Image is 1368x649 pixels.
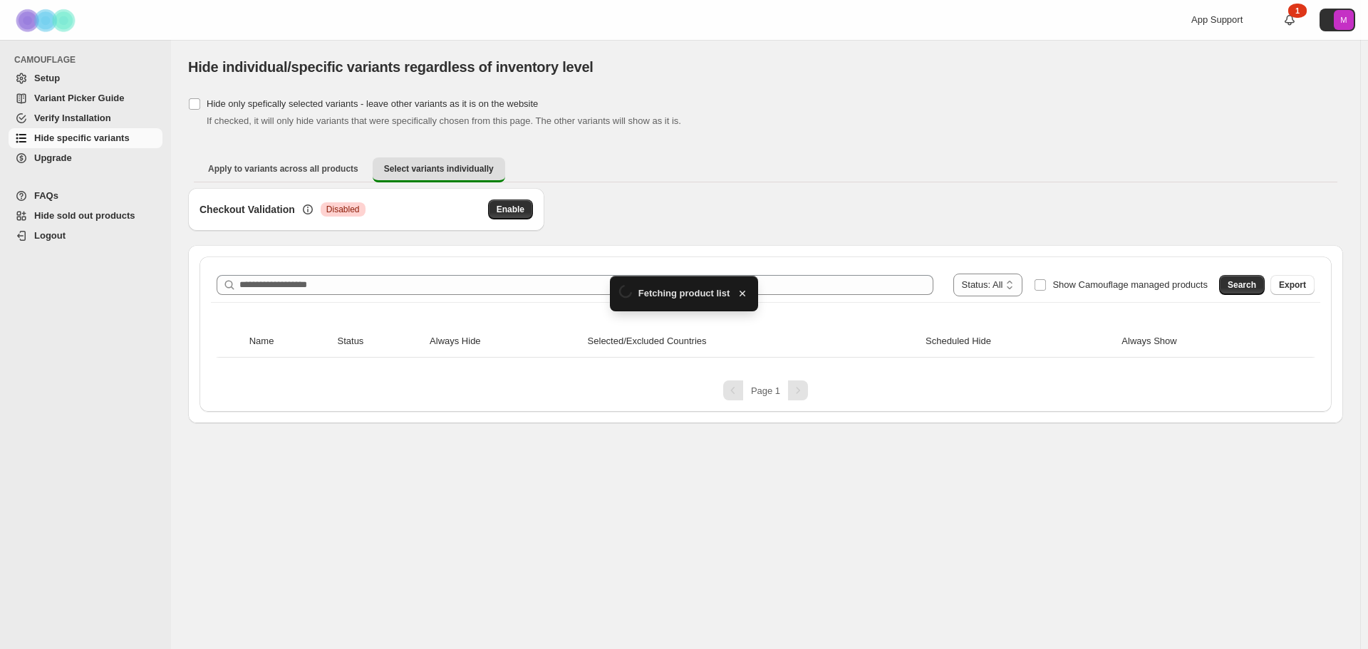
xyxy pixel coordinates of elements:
th: Selected/Excluded Countries [584,326,922,358]
span: Enable [497,204,524,215]
a: Hide specific variants [9,128,162,148]
span: Hide only spefically selected variants - leave other variants as it is on the website [207,98,538,109]
span: Setup [34,73,60,83]
a: 1 [1282,13,1297,27]
span: Select variants individually [384,163,494,175]
span: Logout [34,230,66,241]
button: Select variants individually [373,157,505,182]
th: Always Hide [425,326,584,358]
a: Upgrade [9,148,162,168]
text: M [1340,16,1347,24]
h3: Checkout Validation [199,202,295,217]
span: Upgrade [34,152,72,163]
span: FAQs [34,190,58,201]
span: Show Camouflage managed products [1052,279,1208,290]
div: Select variants individually [188,188,1343,423]
a: FAQs [9,186,162,206]
a: Variant Picker Guide [9,88,162,108]
button: Enable [488,199,533,219]
button: Search [1219,275,1265,295]
span: Search [1228,279,1256,291]
th: Always Show [1117,326,1286,358]
span: App Support [1191,14,1243,25]
nav: Pagination [211,380,1320,400]
span: Disabled [326,204,360,215]
span: Hide individual/specific variants regardless of inventory level [188,59,594,75]
a: Logout [9,226,162,246]
span: If checked, it will only hide variants that were specifically chosen from this page. The other va... [207,115,681,126]
button: Avatar with initials M [1320,9,1355,31]
button: Apply to variants across all products [197,157,370,180]
span: CAMOUFLAGE [14,54,164,66]
img: Camouflage [11,1,83,40]
span: Hide sold out products [34,210,135,221]
th: Name [245,326,333,358]
button: Export [1270,275,1315,295]
th: Status [333,326,426,358]
span: Avatar with initials M [1334,10,1354,30]
span: Fetching product list [638,286,730,301]
span: Verify Installation [34,113,111,123]
th: Scheduled Hide [921,326,1117,358]
a: Setup [9,68,162,88]
span: Hide specific variants [34,133,130,143]
a: Verify Installation [9,108,162,128]
a: Hide sold out products [9,206,162,226]
div: 1 [1288,4,1307,18]
span: Apply to variants across all products [208,163,358,175]
span: Page 1 [751,385,780,396]
span: Export [1279,279,1306,291]
span: Variant Picker Guide [34,93,124,103]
